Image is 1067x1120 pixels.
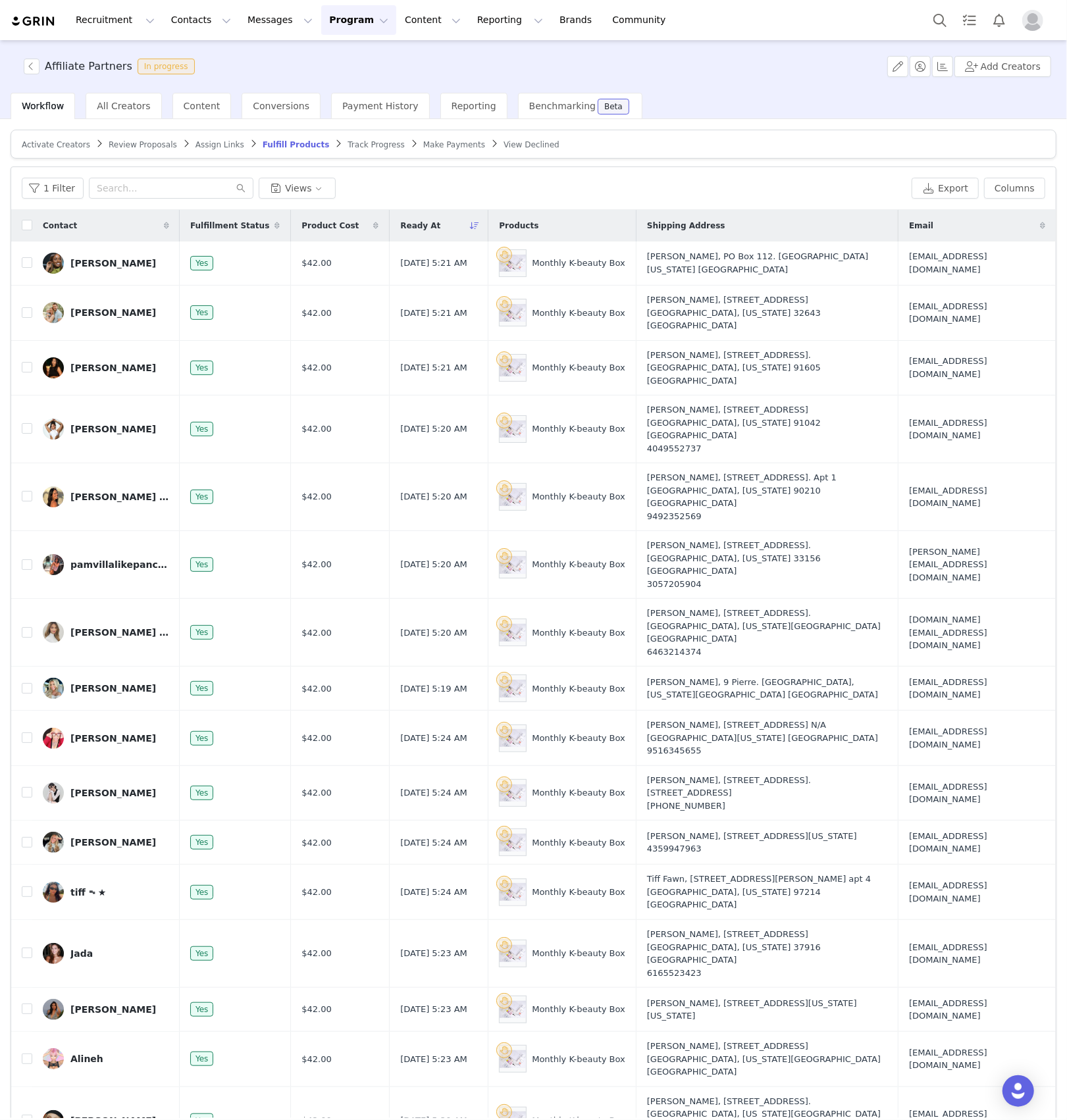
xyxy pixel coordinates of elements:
div: Jada [70,948,93,959]
span: Yes [190,946,213,961]
div: Monthly K-beauty Box [532,422,625,436]
div: [PERSON_NAME], [STREET_ADDRESS]. [GEOGRAPHIC_DATA], [US_STATE] 91605 [GEOGRAPHIC_DATA] [647,349,887,388]
span: Products [499,220,538,232]
div: [PERSON_NAME] [70,788,156,798]
button: Search [925,5,954,35]
span: [EMAIL_ADDRESS][DOMAIN_NAME] [909,725,1040,751]
span: [DATE] 5:20 AM [400,422,467,436]
button: Content [397,5,469,35]
span: [object Object] [24,59,200,74]
button: Reporting [469,5,551,35]
div: Monthly K-beauty Box [532,361,625,374]
a: [PERSON_NAME] [43,302,169,323]
span: [EMAIL_ADDRESS][DOMAIN_NAME] [909,780,1040,806]
span: [EMAIL_ADDRESS][DOMAIN_NAME] [909,355,1040,380]
div: Monthly K-beauty Box [532,1003,625,1016]
span: Yes [190,256,213,270]
span: [DATE] 5:23 AM [400,1003,467,1016]
div: Monthly K-beauty Box [532,307,625,320]
div: [PERSON_NAME] [70,837,156,848]
span: In progress [138,59,195,74]
div: Monthly K-beauty Box [532,626,625,640]
div: [PERSON_NAME], [STREET_ADDRESS]. [GEOGRAPHIC_DATA], [US_STATE][GEOGRAPHIC_DATA] [GEOGRAPHIC_DATA] [647,607,887,658]
a: [PERSON_NAME] [43,253,169,274]
span: Yes [190,305,213,320]
span: $42.00 [301,947,332,960]
img: Product Image [500,834,526,852]
span: [DATE] 5:21 AM [400,257,467,270]
span: $42.00 [301,1003,332,1016]
span: $42.00 [301,786,332,800]
span: $42.00 [301,1053,332,1066]
span: Fulfill Products [263,140,330,149]
span: Fulfillment Status [190,220,269,232]
img: Product Image [500,420,526,438]
div: Monthly K-beauty Box [532,257,625,270]
i: icon: search [236,184,246,193]
div: [PERSON_NAME], [STREET_ADDRESS][US_STATE] [647,830,887,855]
div: 6165523423 [647,967,887,980]
div: [PERSON_NAME] [70,363,156,373]
span: Payment History [342,101,419,111]
img: Product Image [500,883,526,901]
span: [EMAIL_ADDRESS][DOMAIN_NAME] [909,484,1040,510]
a: Alineh [43,1048,169,1069]
span: Yes [190,731,213,746]
span: $42.00 [301,257,332,270]
div: [PHONE_NUMBER] [647,800,887,813]
img: f9092c13-4679-43b6-bb2f-af0c39eb4112.jpg [43,999,64,1020]
div: [PERSON_NAME] [70,424,156,434]
a: [PERSON_NAME] [43,419,169,440]
img: 8246c703-a79f-483a-a067-146def483bf3--s.jpg [43,486,64,507]
button: Profile [1014,10,1056,31]
span: Track Progress [348,140,404,149]
span: Yes [190,625,213,640]
div: Monthly K-beauty Box [532,786,625,800]
div: 9492352569 [647,510,887,523]
span: Contact [43,220,77,232]
span: [EMAIL_ADDRESS][DOMAIN_NAME] [909,941,1040,967]
span: [DATE] 5:24 AM [400,886,467,899]
div: Alineh [70,1054,103,1064]
div: [PERSON_NAME], [STREET_ADDRESS] [GEOGRAPHIC_DATA], [US_STATE] 37916 [GEOGRAPHIC_DATA] [647,928,887,979]
div: [PERSON_NAME] | Faith | Clean Beauty | Former Model [70,627,169,638]
img: Product Image [500,945,526,963]
div: [PERSON_NAME], [STREET_ADDRESS][US_STATE][US_STATE] [647,997,887,1023]
span: $42.00 [301,836,332,850]
span: Benchmarking [529,101,596,111]
a: [PERSON_NAME] | Faith | Clean Beauty | Former Model [43,622,169,643]
span: [DATE] 5:24 AM [400,836,467,850]
a: Brands [552,5,604,35]
img: grin logo [11,15,57,28]
span: Yes [190,835,213,850]
button: Notifications [985,5,1014,35]
img: placeholder-profile.jpg [1022,10,1043,31]
span: [DATE] 5:24 AM [400,786,467,800]
span: View Declined [504,140,560,149]
div: [PERSON_NAME] [70,307,156,318]
span: [EMAIL_ADDRESS][DOMAIN_NAME] [909,417,1040,442]
span: Reporting [452,101,496,111]
div: [PERSON_NAME], [STREET_ADDRESS] [GEOGRAPHIC_DATA], [US_STATE] 32643 [GEOGRAPHIC_DATA] [647,293,887,332]
a: Jada [43,943,169,964]
div: Tiff Fawn, [STREET_ADDRESS][PERSON_NAME] apt 4 [GEOGRAPHIC_DATA], [US_STATE] 97214 [GEOGRAPHIC_DATA] [647,873,887,911]
div: Beta [604,103,623,111]
span: Yes [190,490,213,504]
a: Community [605,5,680,35]
span: Yes [190,786,213,800]
div: Monthly K-beauty Box [532,947,625,960]
span: [DATE] 5:23 AM [400,1053,467,1066]
div: [PERSON_NAME], [STREET_ADDRESS] N/A [GEOGRAPHIC_DATA][US_STATE] [GEOGRAPHIC_DATA] [647,719,887,757]
img: Product Image [500,624,526,642]
button: 1 Filter [22,178,84,199]
div: Monthly K-beauty Box [532,732,625,745]
img: f9522209-d4e5-471e-a6aa-d903464f7838.jpg [43,1048,64,1069]
button: Program [321,5,396,35]
span: Conversions [253,101,309,111]
button: Add Creators [954,56,1051,77]
div: [PERSON_NAME] 🕊️ [70,492,169,502]
span: Email [909,220,933,232]
span: [EMAIL_ADDRESS][DOMAIN_NAME] [909,997,1040,1023]
span: Yes [190,681,213,696]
